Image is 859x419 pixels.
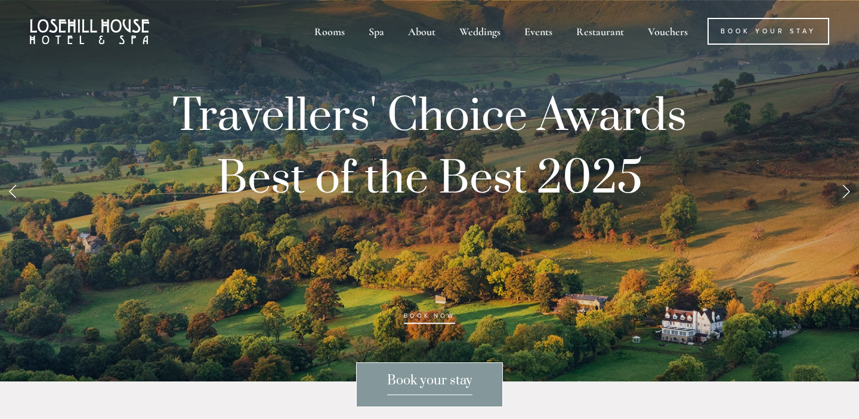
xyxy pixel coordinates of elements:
[833,173,859,209] a: Next Slide
[387,373,472,395] span: Book your stay
[514,18,563,45] div: Events
[304,18,356,45] div: Rooms
[356,362,503,407] a: Book your stay
[404,312,455,324] a: BOOK NOW
[449,18,511,45] div: Weddings
[30,19,149,44] img: Losehill House
[397,18,446,45] div: About
[566,18,635,45] div: Restaurant
[637,18,699,45] a: Vouchers
[358,18,395,45] div: Spa
[707,18,829,45] a: Book Your Stay
[125,85,734,336] p: Travellers' Choice Awards Best of the Best 2025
